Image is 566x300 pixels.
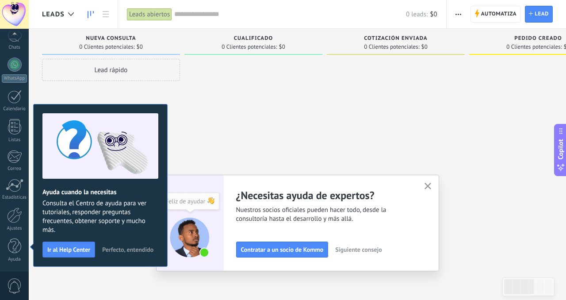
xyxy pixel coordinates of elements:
[47,246,90,253] span: Ir al Help Center
[98,243,157,256] button: Perfecto, entendido
[98,6,113,23] a: Lista
[137,44,143,50] span: $0
[406,10,428,19] span: 0 leads:
[430,10,437,19] span: $0
[46,35,176,43] div: Nueva consulta
[2,45,27,50] div: Chats
[452,6,465,23] button: Más
[42,59,180,81] div: Lead rápido
[86,35,136,42] span: Nueva consulta
[42,242,95,258] button: Ir al Help Center
[236,188,414,202] h2: ¿Necesitas ayuda de expertos?
[2,74,27,83] div: WhatsApp
[470,6,521,23] a: Automatiza
[279,44,285,50] span: $0
[421,44,428,50] span: $0
[525,6,553,23] a: Lead
[222,44,277,50] span: 0 Clientes potenciales:
[331,35,460,43] div: Cotización enviada
[83,6,98,23] a: Leads
[189,35,318,43] div: Cualificado
[2,195,27,200] div: Estadísticas
[506,44,562,50] span: 0 Clientes potenciales:
[364,44,419,50] span: 0 Clientes potenciales:
[535,6,549,22] span: Lead
[556,139,565,160] span: Copilot
[2,166,27,172] div: Correo
[236,206,414,223] span: Nuestros socios oficiales pueden hacer todo, desde la consultoría hasta el desarrollo y más allá.
[2,257,27,262] div: Ayuda
[331,243,386,256] button: Siguiente consejo
[514,35,562,42] span: Pedido creado
[42,199,158,235] span: Consulta el Centro de ayuda para ver tutoriales, responder preguntas frecuentes, obtener soporte ...
[42,188,158,196] h2: Ayuda cuando la necesitas
[364,35,428,42] span: Cotización enviada
[2,226,27,231] div: Ajustes
[2,137,27,143] div: Listas
[234,35,273,42] span: Cualificado
[335,246,382,253] span: Siguiente consejo
[127,8,172,21] div: Leads abiertos
[2,106,27,112] div: Calendario
[236,242,329,258] button: Contratar a un socio de Kommo
[241,246,324,253] span: Contratar a un socio de Kommo
[481,6,517,22] span: Automatiza
[42,10,65,19] span: Leads
[79,44,134,50] span: 0 Clientes potenciales:
[102,246,153,253] span: Perfecto, entendido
